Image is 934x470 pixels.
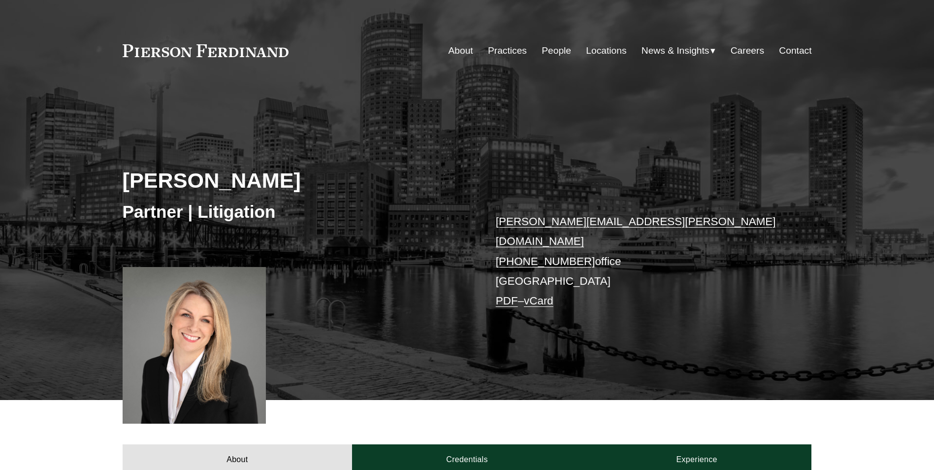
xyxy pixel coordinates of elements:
a: Practices [488,41,527,60]
a: Locations [586,41,626,60]
h3: Partner | Litigation [123,201,467,223]
a: [PHONE_NUMBER] [496,255,595,268]
h2: [PERSON_NAME] [123,168,467,193]
a: folder dropdown [642,41,716,60]
a: PDF [496,295,518,307]
a: Contact [779,41,811,60]
a: About [449,41,473,60]
a: vCard [524,295,553,307]
a: Careers [731,41,764,60]
span: News & Insights [642,42,709,60]
a: People [542,41,571,60]
p: office [GEOGRAPHIC_DATA] – [496,212,783,311]
a: [PERSON_NAME][EMAIL_ADDRESS][PERSON_NAME][DOMAIN_NAME] [496,215,776,247]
